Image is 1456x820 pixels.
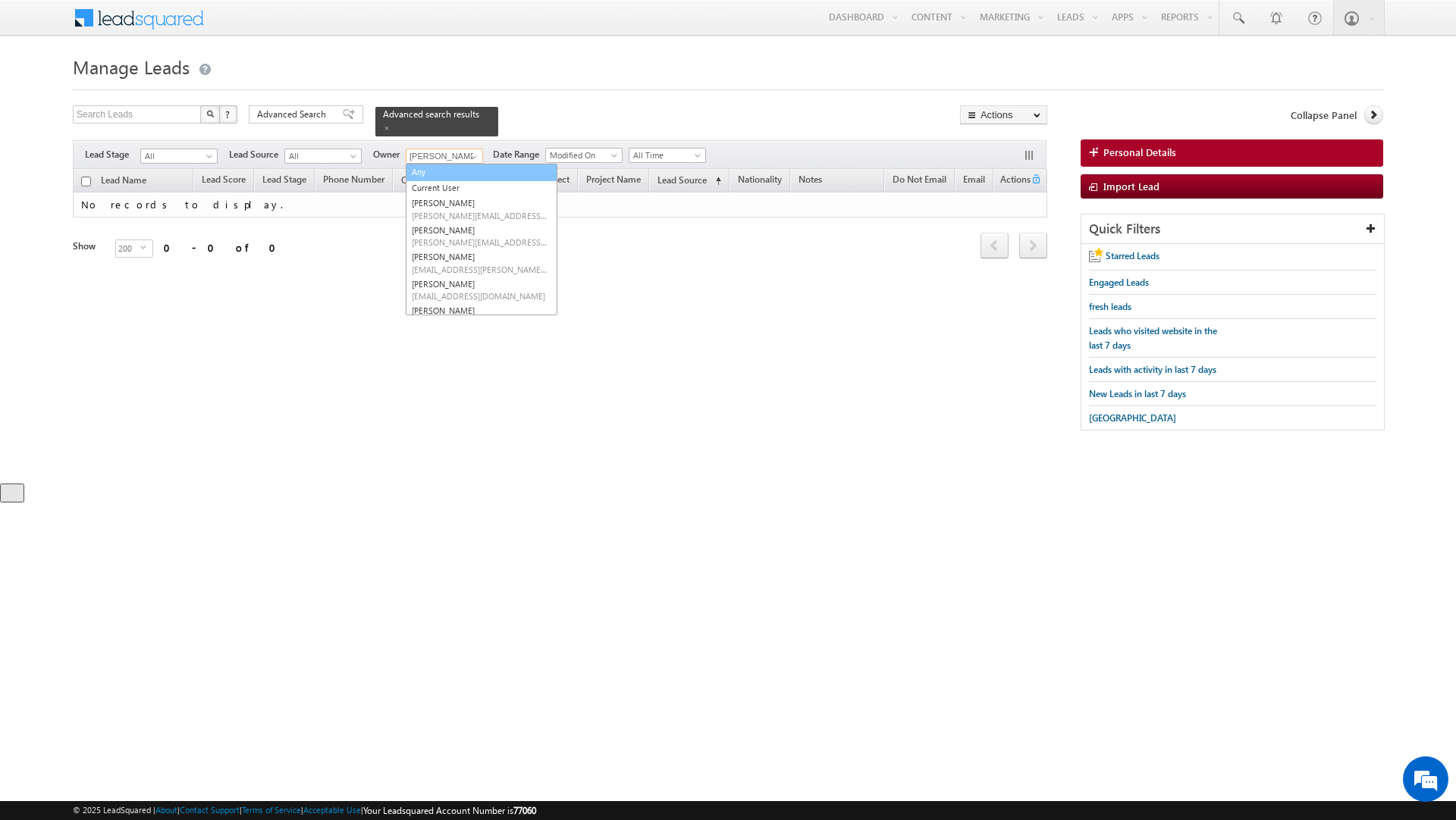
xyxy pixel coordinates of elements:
[406,180,557,196] a: Current User
[406,196,557,223] a: [PERSON_NAME]
[249,8,285,44] div: Minimize live chat window
[406,277,557,304] a: [PERSON_NAME]
[412,290,548,302] span: [EMAIL_ADDRESS][DOMAIN_NAME]
[406,249,557,277] a: [PERSON_NAME]
[206,467,275,487] em: Start Chat
[155,805,177,815] a: About
[513,805,536,816] span: 77060
[73,803,536,818] span: © 2025 LeadSquared | | | | |
[412,236,548,248] span: [PERSON_NAME][EMAIL_ADDRESS][DOMAIN_NAME]
[406,223,557,250] a: [PERSON_NAME]
[412,210,548,221] span: [PERSON_NAME][EMAIL_ADDRESS][DOMAIN_NAME]
[20,140,277,453] textarea: Type your message and hit 'Enter'
[242,805,301,815] a: Terms of Service
[26,80,64,99] img: d_60004797649_company_0_60004797649
[406,303,557,330] a: [PERSON_NAME]
[363,805,536,816] span: Your Leadsquared Account Number is
[303,805,361,815] a: Acceptable Use
[180,805,240,815] a: Contact Support
[79,80,255,99] div: Chat with us now
[406,164,557,181] a: Any
[412,264,548,275] span: [EMAIL_ADDRESS][PERSON_NAME][DOMAIN_NAME]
